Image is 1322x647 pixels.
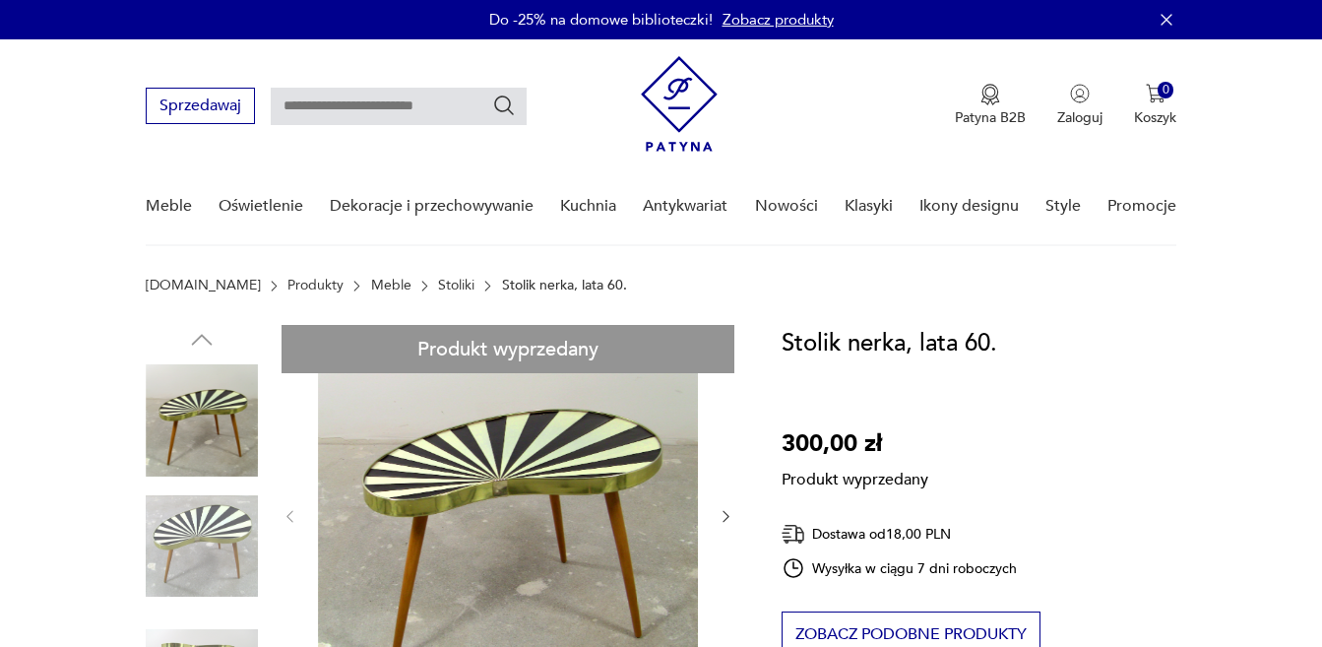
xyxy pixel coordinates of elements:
[782,463,928,490] p: Produkt wyprzedany
[643,168,727,244] a: Antykwariat
[782,556,1018,580] div: Wysyłka w ciągu 7 dni roboczych
[502,278,627,293] p: Stolik nerka, lata 60.
[146,88,255,124] button: Sprzedawaj
[560,168,616,244] a: Kuchnia
[330,168,534,244] a: Dekoracje i przechowywanie
[955,84,1026,127] a: Ikona medaluPatyna B2B
[955,84,1026,127] button: Patyna B2B
[845,168,893,244] a: Klasyki
[1134,84,1176,127] button: 0Koszyk
[287,278,344,293] a: Produkty
[641,56,718,152] img: Patyna - sklep z meblami i dekoracjami vintage
[782,325,997,362] h1: Stolik nerka, lata 60.
[955,108,1026,127] p: Patyna B2B
[1107,168,1176,244] a: Promocje
[1146,84,1165,103] img: Ikona koszyka
[1134,108,1176,127] p: Koszyk
[146,278,261,293] a: [DOMAIN_NAME]
[219,168,303,244] a: Oświetlenie
[782,522,1018,547] div: Dostawa od 18,00 PLN
[492,94,516,117] button: Szukaj
[146,168,192,244] a: Meble
[782,425,928,463] p: 300,00 zł
[371,278,411,293] a: Meble
[1045,168,1081,244] a: Style
[1057,84,1102,127] button: Zaloguj
[755,168,818,244] a: Nowości
[723,10,834,30] a: Zobacz produkty
[980,84,1000,105] img: Ikona medalu
[782,522,805,547] img: Ikona dostawy
[489,10,713,30] p: Do -25% na domowe biblioteczki!
[919,168,1019,244] a: Ikony designu
[146,100,255,114] a: Sprzedawaj
[1158,82,1174,98] div: 0
[1057,108,1102,127] p: Zaloguj
[1070,84,1090,103] img: Ikonka użytkownika
[438,278,474,293] a: Stoliki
